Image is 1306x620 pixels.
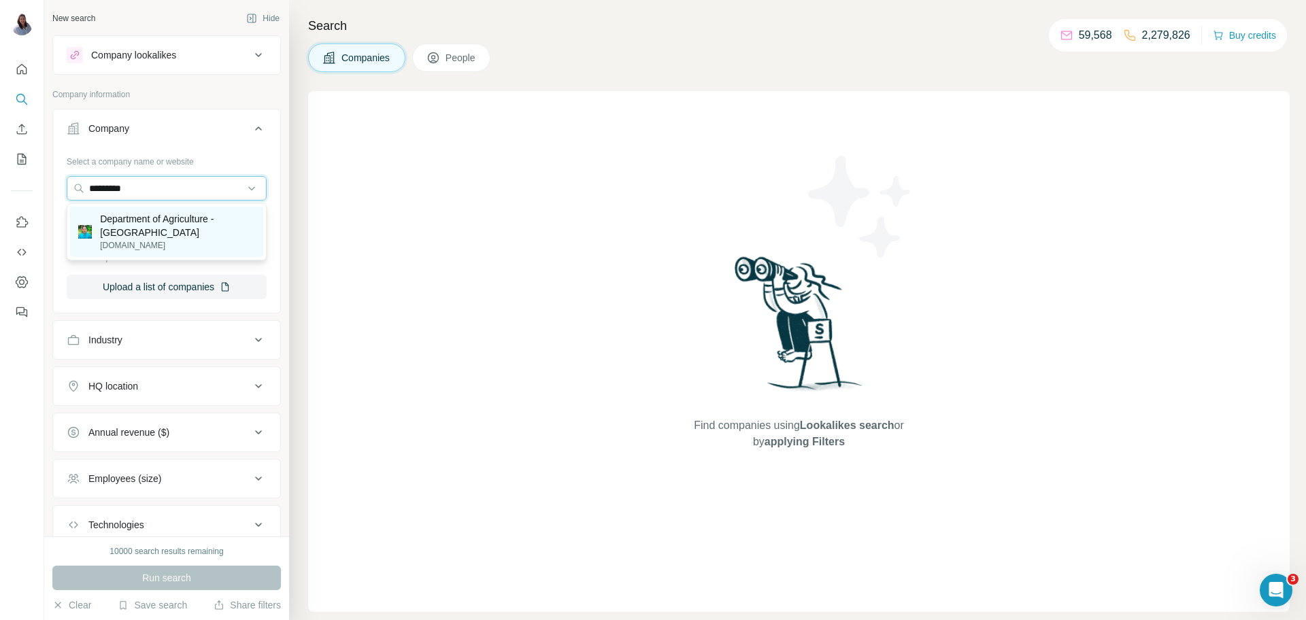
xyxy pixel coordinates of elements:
[1142,27,1190,44] p: 2,279,826
[11,14,33,35] img: Avatar
[53,112,280,150] button: Company
[799,145,922,268] img: Surfe Illustration - Stars
[100,239,255,252] p: [DOMAIN_NAME]
[765,436,845,447] span: applying Filters
[11,57,33,82] button: Quick start
[52,598,91,612] button: Clear
[1079,27,1112,44] p: 59,568
[88,122,129,135] div: Company
[11,300,33,324] button: Feedback
[88,518,144,532] div: Technologies
[88,379,138,393] div: HQ location
[67,275,267,299] button: Upload a list of companies
[800,419,894,431] span: Lookalikes search
[729,253,870,404] img: Surfe Illustration - Woman searching with binoculars
[11,210,33,235] button: Use Surfe on LinkedIn
[308,16,1290,35] h4: Search
[118,598,187,612] button: Save search
[88,426,169,439] div: Annual revenue ($)
[52,88,281,101] p: Company information
[1260,574,1292,606] iframe: Intercom live chat
[11,117,33,141] button: Enrich CSV
[78,225,92,239] img: Department of Agriculture - Philippines
[690,417,907,450] span: Find companies using or by
[53,370,280,402] button: HQ location
[88,333,122,347] div: Industry
[53,462,280,495] button: Employees (size)
[1213,26,1276,45] button: Buy credits
[11,270,33,294] button: Dashboard
[52,12,95,24] div: New search
[341,51,391,65] span: Companies
[100,212,255,239] p: Department of Agriculture - [GEOGRAPHIC_DATA]
[11,147,33,171] button: My lists
[214,598,281,612] button: Share filters
[446,51,477,65] span: People
[67,150,267,168] div: Select a company name or website
[11,240,33,264] button: Use Surfe API
[110,545,223,557] div: 10000 search results remaining
[91,48,176,62] div: Company lookalikes
[53,416,280,449] button: Annual revenue ($)
[53,39,280,71] button: Company lookalikes
[1288,574,1299,585] span: 3
[237,8,289,29] button: Hide
[88,472,161,485] div: Employees (size)
[53,324,280,356] button: Industry
[11,87,33,111] button: Search
[53,509,280,541] button: Technologies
